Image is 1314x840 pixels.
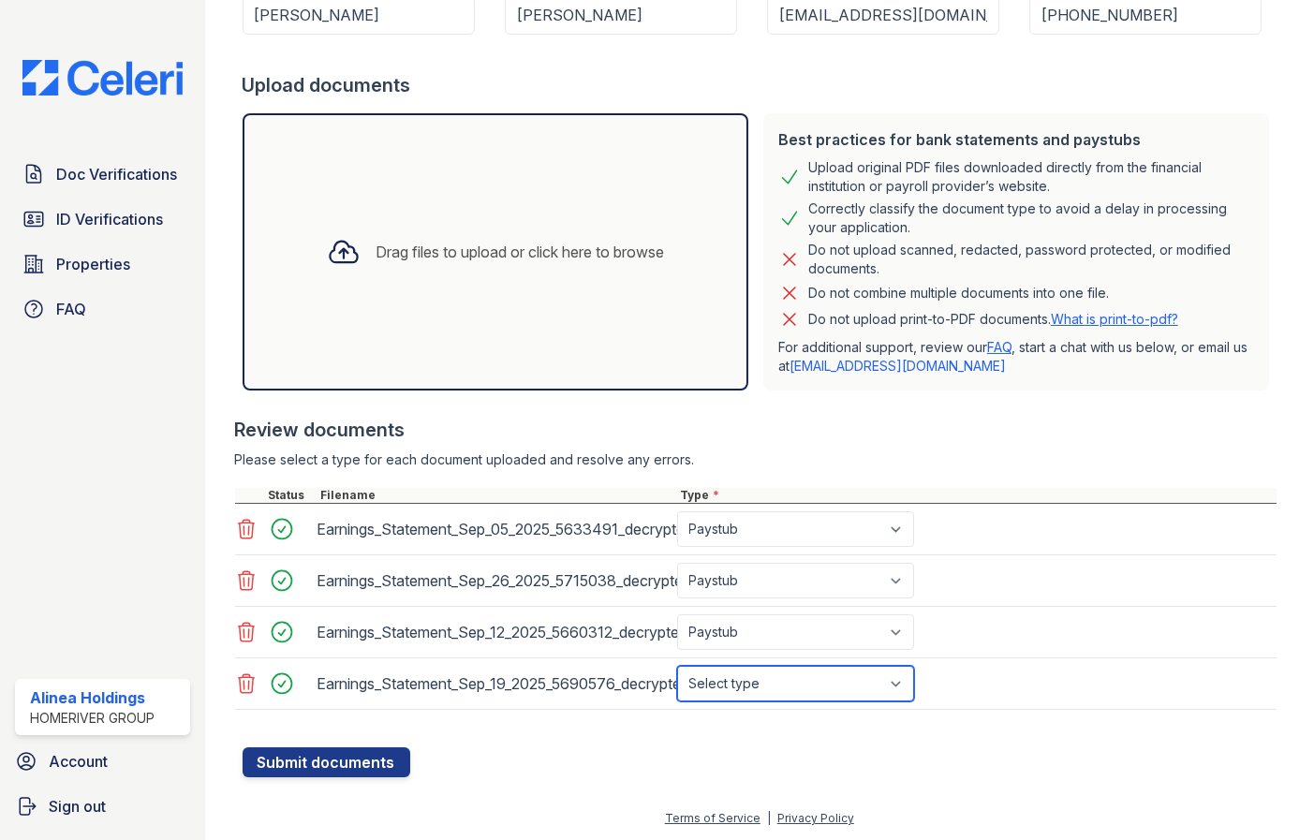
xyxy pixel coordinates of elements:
[56,208,163,230] span: ID Verifications
[49,750,108,773] span: Account
[7,743,198,780] a: Account
[56,298,86,320] span: FAQ
[7,60,198,96] img: CE_Logo_Blue-a8612792a0a2168367f1c8372b55b34899dd931a85d93a1a3d3e32e68fde9ad4.png
[56,163,177,185] span: Doc Verifications
[808,282,1109,304] div: Do not combine multiple documents into one file.
[317,617,670,647] div: Earnings_Statement_Sep_12_2025_5660312_decrypted.pdf
[778,128,1254,151] div: Best practices for bank statements and paystubs
[30,686,155,709] div: Alinea Holdings
[808,241,1254,278] div: Do not upload scanned, redacted, password protected, or modified documents.
[790,358,1006,374] a: [EMAIL_ADDRESS][DOMAIN_NAME]
[777,811,854,825] a: Privacy Policy
[317,514,670,544] div: Earnings_Statement_Sep_05_2025_5633491_decrypted.pdf
[15,155,190,193] a: Doc Verifications
[15,290,190,328] a: FAQ
[235,450,1277,469] div: Please select a type for each document uploaded and resolve any errors.
[7,788,198,825] a: Sign out
[808,310,1178,329] p: Do not upload print-to-PDF documents.
[317,566,670,596] div: Earnings_Statement_Sep_26_2025_5715038_decrypted.pdf
[1051,311,1178,327] a: What is print-to-pdf?
[49,795,106,818] span: Sign out
[376,241,664,263] div: Drag files to upload or click here to browse
[665,811,760,825] a: Terms of Service
[265,488,317,503] div: Status
[15,245,190,283] a: Properties
[235,417,1277,443] div: Review documents
[56,253,130,275] span: Properties
[317,488,677,503] div: Filename
[243,747,410,777] button: Submit documents
[987,339,1011,355] a: FAQ
[778,338,1254,376] p: For additional support, review our , start a chat with us below, or email us at
[15,200,190,238] a: ID Verifications
[317,669,670,699] div: Earnings_Statement_Sep_19_2025_5690576_decrypted.pdf
[808,199,1254,237] div: Correctly classify the document type to avoid a delay in processing your application.
[767,811,771,825] div: |
[808,158,1254,196] div: Upload original PDF files downloaded directly from the financial institution or payroll provider’...
[677,488,1277,503] div: Type
[30,709,155,728] div: HomeRiver Group
[243,72,1277,98] div: Upload documents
